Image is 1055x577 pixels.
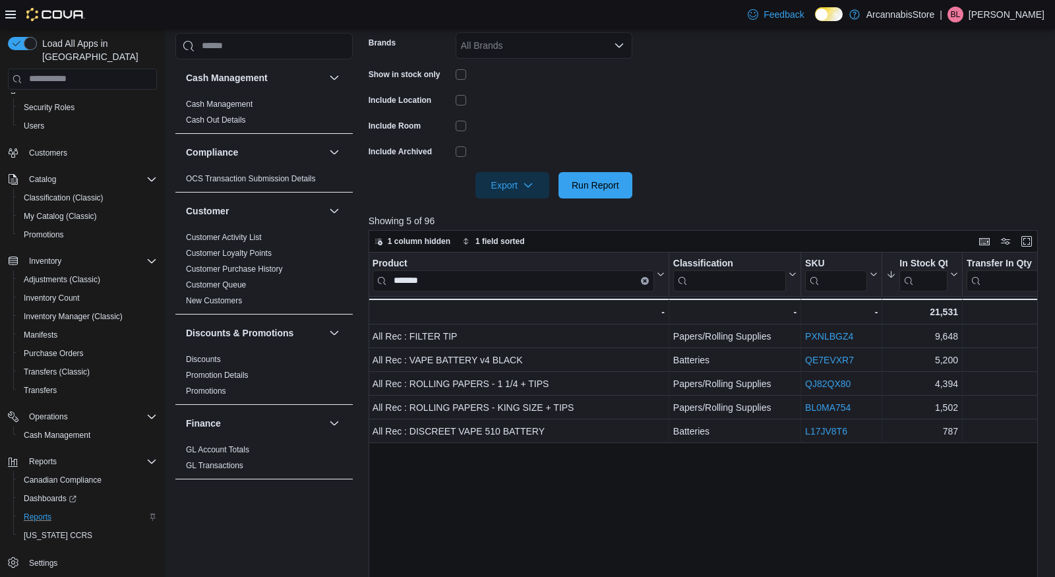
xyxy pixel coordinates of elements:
button: Finance [186,417,324,430]
span: Cash Management [186,99,253,109]
button: Settings [3,553,162,572]
button: SKU [805,257,878,291]
button: Display options [998,233,1013,249]
span: Customer Purchase History [186,264,283,274]
button: Customers [3,143,162,162]
button: Finance [326,415,342,431]
button: Canadian Compliance [13,471,162,489]
a: Promotions [18,227,69,243]
span: Feedback [764,8,804,21]
button: Classification [673,257,797,291]
span: New Customers [186,295,242,306]
div: 0 [967,352,1050,368]
button: Discounts & Promotions [186,326,324,340]
button: Inventory Count [13,289,162,307]
span: Reports [18,509,157,525]
span: Inventory Count [18,290,157,306]
button: 1 field sorted [457,233,530,249]
span: Promotions [24,229,64,240]
span: Security Roles [24,102,75,113]
span: Promotion Details [186,370,249,380]
span: Cash Out Details [186,115,246,125]
button: Purchase Orders [13,344,162,363]
div: Finance [175,442,353,479]
button: In Stock Qty [886,257,958,291]
button: Compliance [186,146,324,159]
span: Settings [29,558,57,568]
div: All Rec : ROLLING PAPERS - KING SIZE + TIPS [373,400,665,415]
span: Manifests [24,330,57,340]
button: Inventory Manager (Classic) [13,307,162,326]
span: Purchase Orders [18,346,157,361]
div: All Rec : FILTER TIP [373,328,665,344]
span: Catalog [29,174,56,185]
a: My Catalog (Classic) [18,208,102,224]
a: Classification (Classic) [18,190,109,206]
div: Discounts & Promotions [175,351,353,404]
div: Classification [673,257,786,270]
span: OCS Transaction Submission Details [186,173,316,184]
span: Transfers (Classic) [18,364,157,380]
span: Inventory Manager (Classic) [24,311,123,322]
a: Reports [18,509,57,525]
span: Inventory Count [24,293,80,303]
p: [PERSON_NAME] [969,7,1044,22]
button: Inventory [3,252,162,270]
label: Show in stock only [369,69,440,80]
div: 4,394 [886,376,958,392]
div: In Stock Qty [899,257,948,270]
span: Load All Apps in [GEOGRAPHIC_DATA] [37,37,157,63]
button: Reports [13,508,162,526]
div: SKU URL [805,257,867,291]
span: Reports [29,456,57,467]
a: Customers [24,145,73,161]
div: Barry LaFond [948,7,963,22]
button: Customer [326,203,342,219]
div: All Rec : DISCREET VAPE 510 BATTERY [373,423,665,439]
button: Inventory [326,490,342,506]
span: Transfers (Classic) [24,367,90,377]
p: | [940,7,942,22]
div: 0 [967,423,1050,439]
p: ArcannabisStore [866,7,935,22]
p: Showing 5 of 96 [369,214,1044,228]
button: ProductClear input [373,257,665,291]
div: Compliance [175,171,353,192]
span: Canadian Compliance [18,472,157,488]
span: Settings [24,554,157,570]
span: 1 column hidden [388,236,450,247]
span: Customers [29,148,67,158]
span: Purchase Orders [24,348,84,359]
a: Settings [24,555,63,571]
span: GL Account Totals [186,444,249,455]
span: Inventory Manager (Classic) [18,309,157,324]
div: - [373,304,665,320]
span: Security Roles [18,100,157,115]
button: Cash Management [13,426,162,444]
span: Catalog [24,171,157,187]
button: Keyboard shortcuts [977,233,992,249]
h3: Discounts & Promotions [186,326,293,340]
button: Discounts & Promotions [326,325,342,341]
span: Cash Management [18,427,157,443]
a: QJ82QX80 [805,379,851,389]
div: 21,531 [886,304,958,320]
div: Batteries [673,423,797,439]
span: Users [24,121,44,131]
div: 0 [967,328,1050,344]
button: Users [13,117,162,135]
a: Transfers [18,382,62,398]
button: Cash Management [186,71,324,84]
span: Manifests [18,327,157,343]
button: Enter fullscreen [1019,233,1035,249]
button: Promotions [13,226,162,244]
button: Open list of options [614,40,624,51]
span: 1 field sorted [475,236,525,247]
a: Dashboards [13,489,162,508]
a: Customer Activity List [186,233,262,242]
span: Transfers [24,385,57,396]
span: [US_STATE] CCRS [24,530,92,541]
span: Operations [24,409,157,425]
h3: Cash Management [186,71,268,84]
a: Discounts [186,355,221,364]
